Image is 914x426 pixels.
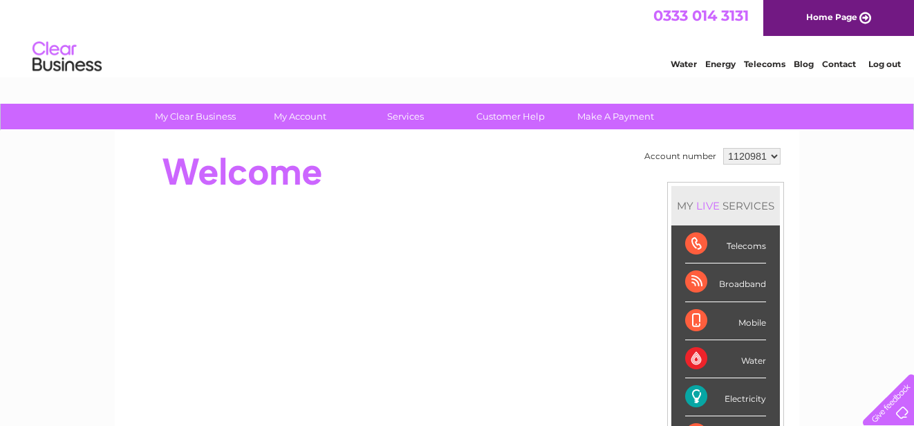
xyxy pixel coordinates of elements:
[32,36,102,78] img: logo.png
[693,199,722,212] div: LIVE
[131,8,785,67] div: Clear Business is a trading name of Verastar Limited (registered in [GEOGRAPHIC_DATA] No. 3667643...
[685,263,766,302] div: Broadband
[348,104,463,129] a: Services
[138,104,252,129] a: My Clear Business
[868,59,901,69] a: Log out
[671,59,697,69] a: Water
[685,302,766,340] div: Mobile
[744,59,785,69] a: Telecoms
[685,340,766,378] div: Water
[685,225,766,263] div: Telecoms
[794,59,814,69] a: Blog
[559,104,673,129] a: Make A Payment
[685,378,766,416] div: Electricity
[705,59,736,69] a: Energy
[641,145,720,168] td: Account number
[653,7,749,24] a: 0333 014 3131
[671,186,780,225] div: MY SERVICES
[243,104,357,129] a: My Account
[454,104,568,129] a: Customer Help
[822,59,856,69] a: Contact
